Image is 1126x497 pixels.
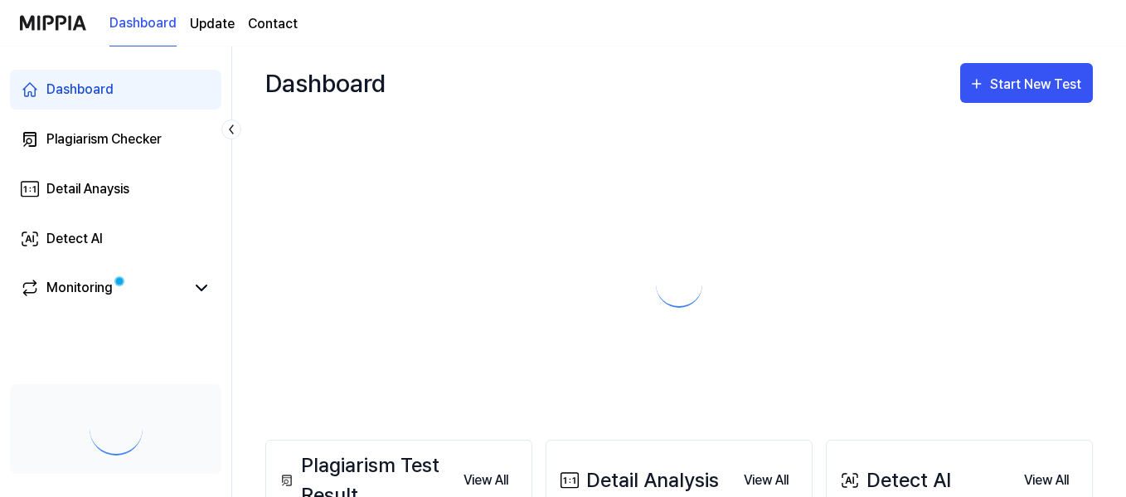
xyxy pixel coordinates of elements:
[109,1,177,46] a: Dashboard
[20,278,185,298] a: Monitoring
[730,464,802,497] button: View All
[190,14,235,34] a: Update
[837,465,951,495] div: Detect AI
[960,63,1093,103] button: Start New Test
[10,119,221,159] a: Plagiarism Checker
[265,63,386,103] div: Dashboard
[1011,464,1082,497] button: View All
[10,169,221,209] a: Detail Anaysis
[990,74,1085,95] div: Start New Test
[556,465,719,495] div: Detail Analysis
[46,278,113,298] div: Monitoring
[46,129,162,149] div: Plagiarism Checker
[46,179,129,199] div: Detail Anaysis
[248,14,298,34] a: Contact
[46,80,114,100] div: Dashboard
[10,70,221,110] a: Dashboard
[10,219,221,259] a: Detect AI
[46,229,103,249] div: Detect AI
[450,464,522,497] button: View All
